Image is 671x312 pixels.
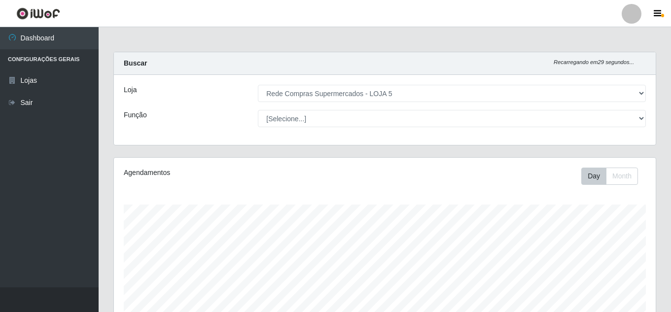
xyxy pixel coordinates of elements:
[581,168,638,185] div: First group
[124,110,147,120] label: Função
[554,59,634,65] i: Recarregando em 29 segundos...
[581,168,606,185] button: Day
[124,85,137,95] label: Loja
[124,168,333,178] div: Agendamentos
[581,168,646,185] div: Toolbar with button groups
[16,7,60,20] img: CoreUI Logo
[124,59,147,67] strong: Buscar
[606,168,638,185] button: Month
